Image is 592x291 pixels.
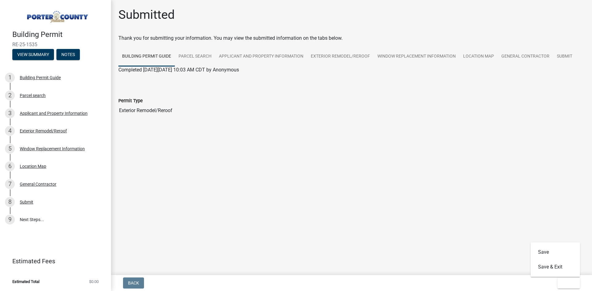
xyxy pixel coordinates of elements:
wm-modal-confirm: Summary [12,52,54,57]
div: 1 [5,73,15,83]
button: View Summary [12,49,54,60]
div: Parcel search [20,93,46,98]
a: Exterior Remodel/Reroof [307,47,374,67]
div: Exterior Remodel/Reroof [20,129,67,133]
div: Window Replacement Information [20,147,85,151]
div: 3 [5,108,15,118]
a: Submit [553,47,576,67]
div: 9 [5,215,15,224]
a: Window Replacement Information [374,47,459,67]
span: RE-25-1535 [12,42,99,47]
label: Permit Type [118,99,143,103]
div: 6 [5,161,15,171]
div: 2 [5,91,15,100]
a: Location Map [459,47,498,67]
span: Completed [DATE][DATE] 10:03 AM CDT by Anonymous [118,67,239,73]
div: 5 [5,144,15,154]
a: Building Permit Guide [118,47,175,67]
div: 7 [5,179,15,189]
div: Thank you for submitting your information. You may view the submitted information on the tabs below. [118,34,585,42]
div: General Contractor [20,182,56,186]
a: General Contractor [498,47,553,67]
button: Notes [56,49,80,60]
a: Applicant and Property Information [215,47,307,67]
div: Building Permit Guide [20,75,61,80]
h1: Submitted [118,7,175,22]
img: Porter County, Indiana [12,6,101,24]
button: Exit [557,277,580,289]
button: Save & Exit [531,260,580,274]
div: 8 [5,197,15,207]
h4: Building Permit [12,30,106,39]
span: Back [128,281,139,285]
button: Back [123,277,144,289]
a: Estimated Fees [5,255,101,267]
span: Estimated Total [12,280,39,284]
div: 4 [5,126,15,136]
div: Location Map [20,164,46,168]
span: $0.00 [89,280,99,284]
span: Exit [562,281,571,285]
wm-modal-confirm: Notes [56,52,80,57]
div: Exit [531,242,580,277]
button: Save [531,245,580,260]
a: Parcel search [175,47,215,67]
div: Submit [20,200,33,204]
div: Applicant and Property Information [20,111,88,115]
